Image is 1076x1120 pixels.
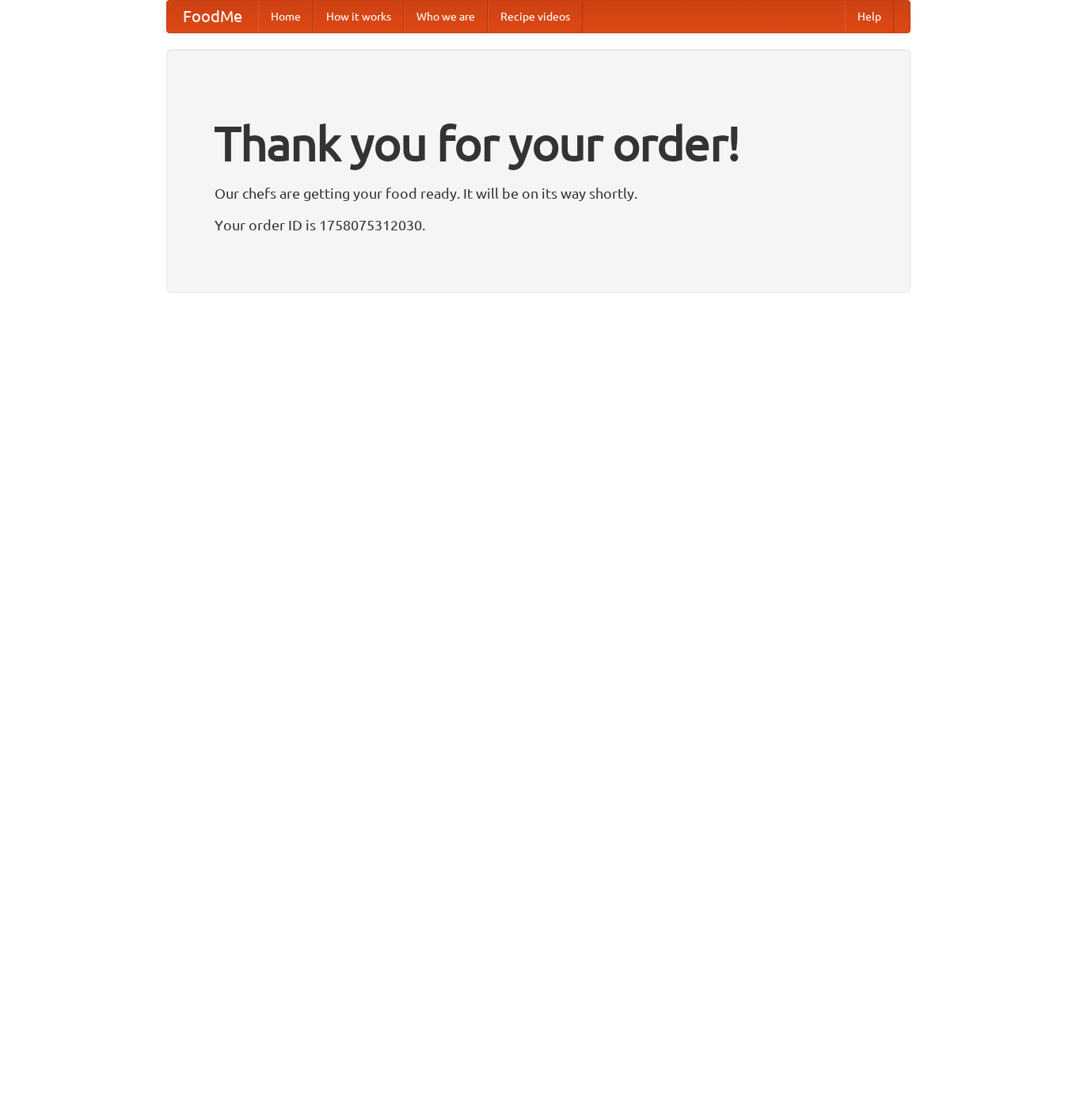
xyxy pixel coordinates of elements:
a: Home [258,1,314,32]
h1: Thank you for your order! [215,105,862,181]
p: Our chefs are getting your food ready. It will be on its way shortly. [215,181,862,205]
a: Recipe videos [488,1,583,32]
p: Your order ID is 1758075312030. [215,213,862,237]
a: FoodMe [167,1,258,32]
a: How it works [314,1,404,32]
a: Help [845,1,894,32]
a: Who we are [404,1,488,32]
